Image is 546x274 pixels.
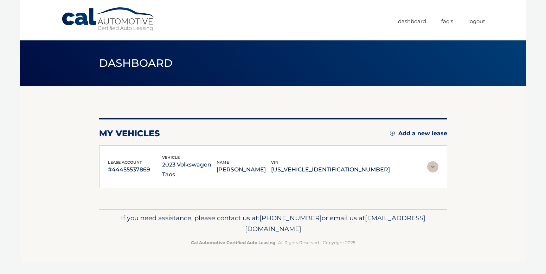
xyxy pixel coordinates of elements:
[259,214,322,222] span: [PHONE_NUMBER]
[108,160,142,165] span: lease account
[390,130,447,137] a: Add a new lease
[468,15,485,27] a: Logout
[162,160,217,180] p: 2023 Volkswagen Taos
[427,161,438,172] img: accordion-rest.svg
[398,15,426,27] a: Dashboard
[271,165,390,175] p: [US_VEHICLE_IDENTIFICATION_NUMBER]
[217,160,229,165] span: name
[191,240,275,245] strong: Cal Automotive Certified Auto Leasing
[99,57,173,70] span: Dashboard
[390,131,395,136] img: add.svg
[441,15,453,27] a: FAQ's
[99,128,160,139] h2: my vehicles
[162,155,180,160] span: vehicle
[271,160,278,165] span: vin
[217,165,271,175] p: [PERSON_NAME]
[61,7,156,32] a: Cal Automotive
[104,213,443,235] p: If you need assistance, please contact us at: or email us at
[104,239,443,246] p: - All Rights Reserved - Copyright 2025
[108,165,162,175] p: #44455537869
